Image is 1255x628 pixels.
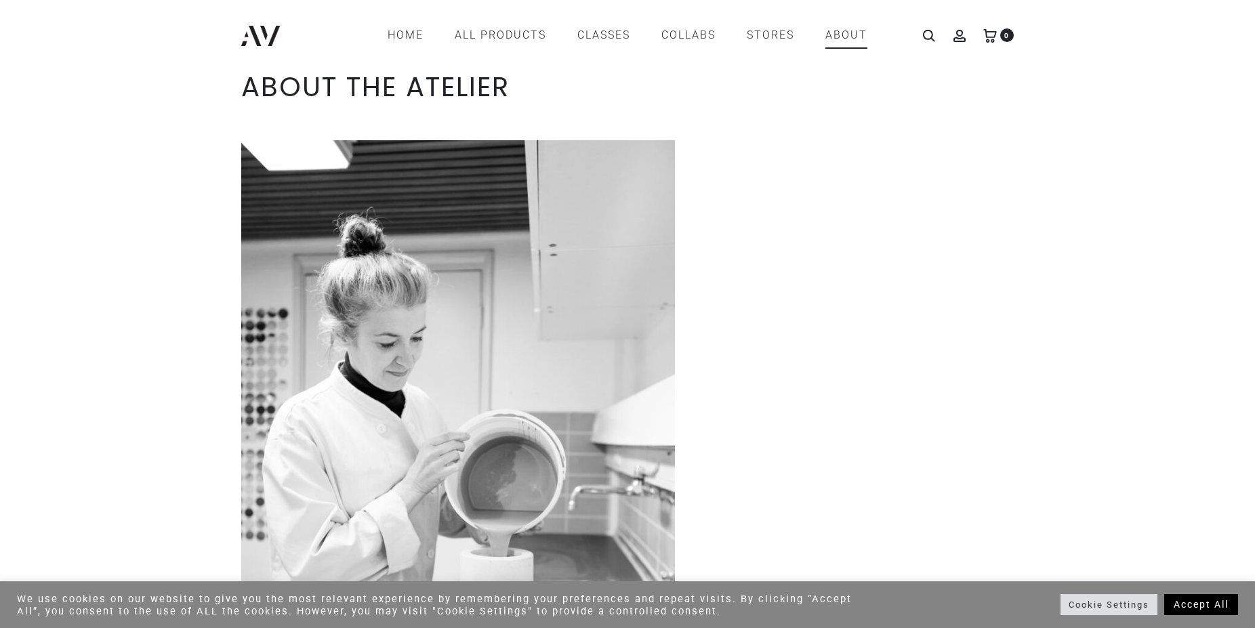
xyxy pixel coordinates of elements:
a: All products [455,24,546,47]
a: Cookie Settings [1061,594,1157,615]
a: 0 [983,28,997,41]
div: We use cookies on our website to give you the most relevant experience by remembering your prefer... [17,593,871,617]
span: 0 [1000,28,1014,42]
a: ABOUT [825,24,867,47]
h1: ABOUT THE ATELIER [241,70,1014,103]
a: CLASSES [577,24,630,47]
a: Accept All [1164,594,1238,615]
a: COLLABS [661,24,716,47]
a: STORES [747,24,794,47]
a: Home [388,24,424,47]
